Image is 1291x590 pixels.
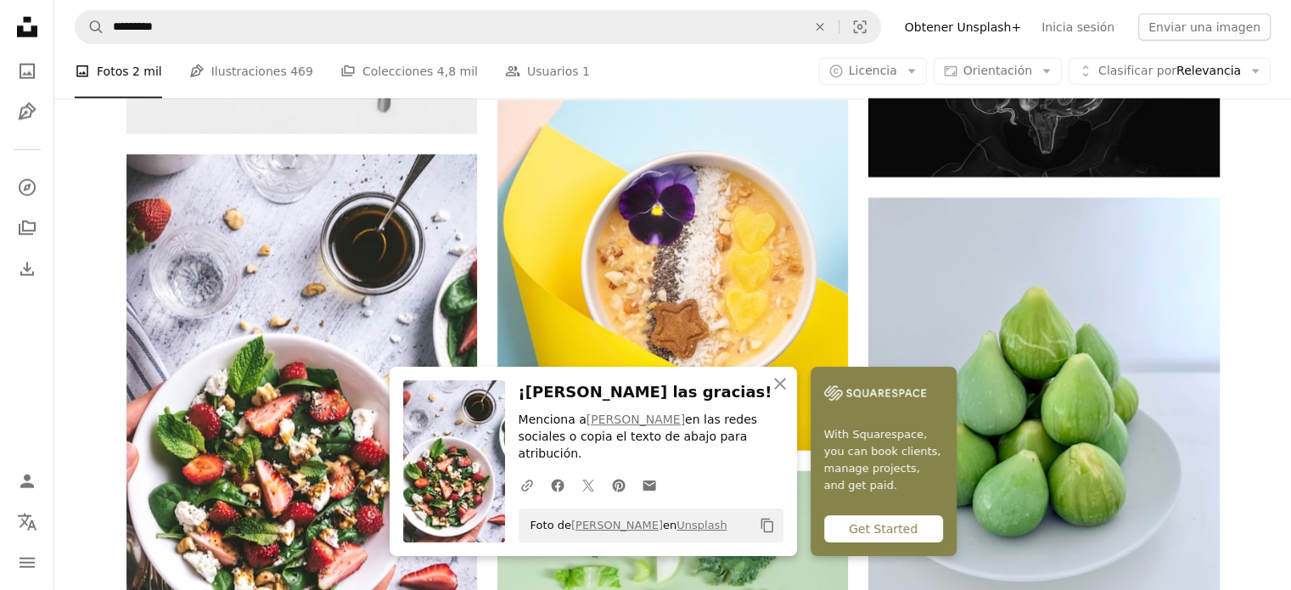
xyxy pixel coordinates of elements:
[1069,58,1271,85] button: Clasificar porRelevancia
[849,64,897,77] span: Licencia
[10,95,44,129] a: Ilustraciones
[10,171,44,205] a: Explorar
[519,412,783,463] p: Menciona a en las redes sociales o copia el texto de abajo para atribución.
[1098,64,1176,77] span: Clasificar por
[10,546,44,580] button: Menú
[895,14,1031,41] a: Obtener Unsplash+
[340,44,478,98] a: Colecciones 4,8 mil
[603,468,634,502] a: Comparte en Pinterest
[934,58,1062,85] button: Orientación
[811,367,957,556] a: With Squarespace, you can book clients, manage projects, and get paid.Get Started
[519,380,783,405] h3: ¡[PERSON_NAME] las gracias!
[573,468,603,502] a: Comparte en Twitter
[10,464,44,498] a: Iniciar sesión / Registrarse
[1098,63,1241,80] span: Relevancia
[10,54,44,88] a: Fotos
[522,512,727,539] span: Foto de en
[868,424,1219,440] a: Un montón de higos verdes frescos en un plato blanco.
[801,11,839,43] button: Borrar
[634,468,665,502] a: Comparte por correo electrónico
[505,44,590,98] a: Usuarios 1
[497,100,848,451] img: un tazón de avena con una flor en la parte superior
[839,11,880,43] button: Búsqueda visual
[582,62,590,81] span: 1
[571,519,663,531] a: [PERSON_NAME]
[10,505,44,539] button: Idioma
[10,10,44,48] a: Inicio — Unsplash
[75,10,881,44] form: Encuentra imágenes en todo el sitio
[76,11,104,43] button: Buscar en Unsplash
[10,252,44,286] a: Historial de descargas
[126,397,477,413] a: strawberry salad plate
[676,519,727,531] a: Unsplash
[753,511,782,540] button: Copiar al portapapeles
[1031,14,1125,41] a: Inicia sesión
[587,413,685,426] a: [PERSON_NAME]
[824,426,943,494] span: With Squarespace, you can book clients, manage projects, and get paid.
[189,44,313,98] a: Ilustraciones 469
[542,468,573,502] a: Comparte en Facebook
[10,211,44,245] a: Colecciones
[497,267,848,283] a: un tazón de avena con una flor en la parte superior
[824,380,926,406] img: file-1747939142011-51e5cc87e3c9
[819,58,927,85] button: Licencia
[963,64,1032,77] span: Orientación
[1138,14,1271,41] button: Enviar una imagen
[437,62,478,81] span: 4,8 mil
[824,515,943,542] div: Get Started
[290,62,313,81] span: 469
